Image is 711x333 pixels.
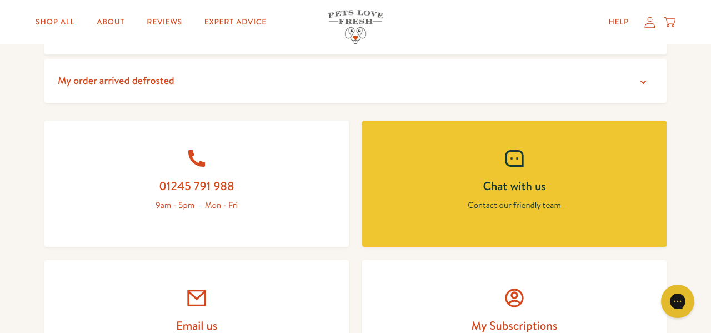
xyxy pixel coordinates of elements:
[655,281,700,322] iframe: Gorgias live chat messenger
[389,198,640,212] p: Contact our friendly team
[44,121,349,247] a: 01245 791 988 9am - 5pm — Mon - Fri
[196,11,276,33] a: Expert Advice
[71,178,322,193] h2: 01245 791 988
[362,121,667,247] a: Chat with us Contact our friendly team
[328,10,383,44] img: Pets Love Fresh
[138,11,191,33] a: Reviews
[58,73,174,87] span: My order arrived defrosted
[71,318,322,333] h2: Email us
[44,59,667,103] summary: My order arrived defrosted
[71,198,322,212] p: 9am - 5pm — Mon - Fri
[27,11,83,33] a: Shop All
[389,178,640,193] h2: Chat with us
[88,11,133,33] a: About
[389,318,640,333] h2: My Subscriptions
[599,11,638,33] a: Help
